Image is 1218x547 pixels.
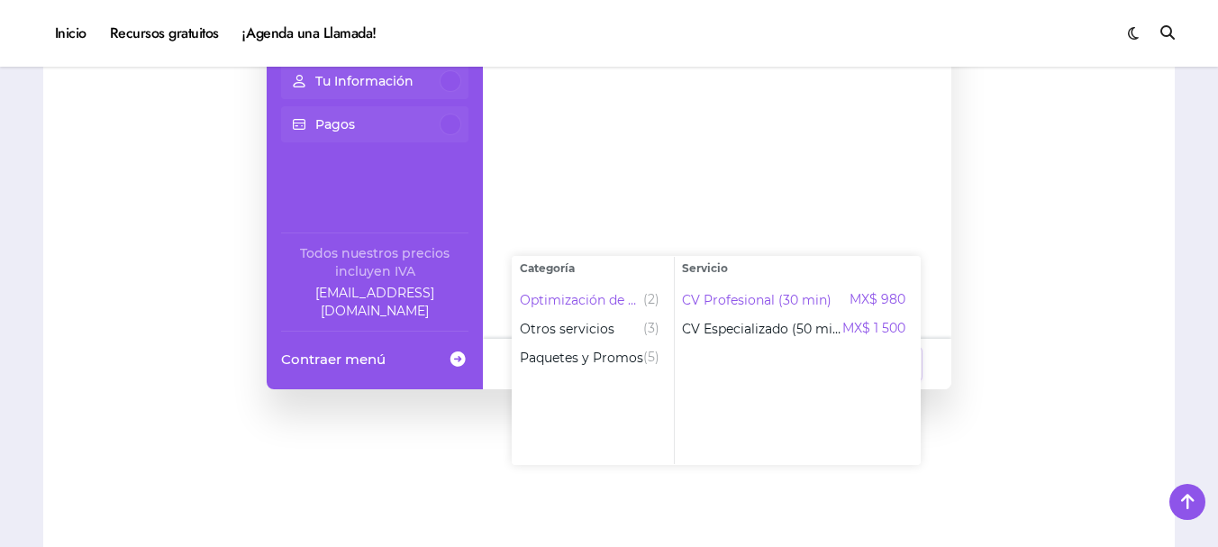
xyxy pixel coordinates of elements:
[231,9,388,58] a: ¡Agenda una Llamada!
[513,257,674,280] span: Categoría
[520,291,643,309] span: Optimización de CV
[43,9,98,58] a: Inicio
[643,289,659,311] span: (2)
[281,350,386,369] span: Contraer menú
[675,257,920,280] span: Servicio
[850,289,905,311] span: MX$ 980
[643,347,659,369] span: (5)
[281,284,468,320] a: Company email: ayuda@elhadadelasvacantes.com
[520,349,643,367] span: Paquetes y Promos
[682,320,842,338] span: CV Especializado (50 min)
[520,320,614,338] span: Otros servicios
[512,256,921,465] div: Selecciona el servicio
[315,115,355,133] p: Pagos
[98,9,231,58] a: Recursos gratuitos
[682,291,832,309] span: CV Profesional (30 min)
[842,318,905,340] span: MX$ 1 500
[315,72,414,90] p: Tu Información
[281,244,468,280] div: Todos nuestros precios incluyen IVA
[643,318,659,340] span: (3)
